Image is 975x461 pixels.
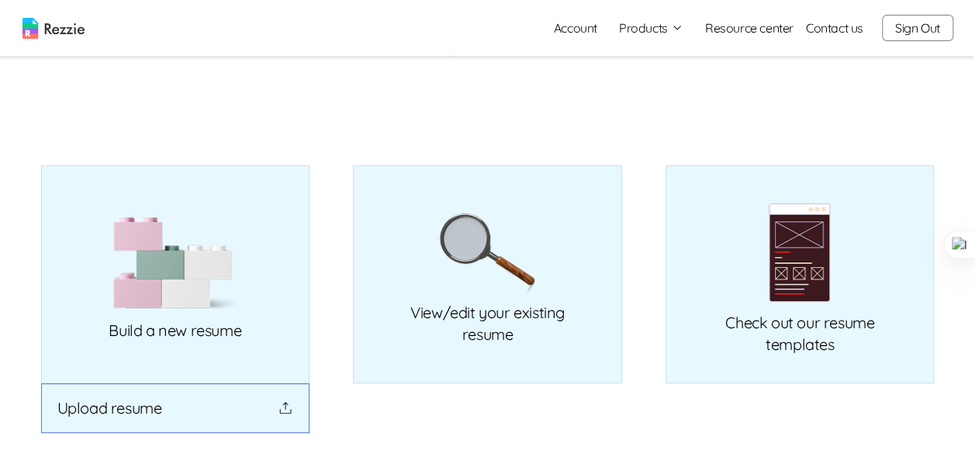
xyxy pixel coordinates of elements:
a: Check out our resumetemplates [666,165,935,383]
button: Sign Out [882,15,953,41]
a: View/edit your existingresume [353,165,622,383]
a: Account [541,12,610,43]
a: Resource center [705,19,793,37]
button: Upload resume [41,383,310,433]
p: Build a new resume [109,320,241,341]
p: View/edit your existing resume [410,302,565,345]
a: Contact us [806,19,863,37]
img: logo [22,18,85,39]
p: Check out our resume templates [725,312,874,355]
a: Build a new resume [41,165,310,383]
button: Products [619,19,683,37]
